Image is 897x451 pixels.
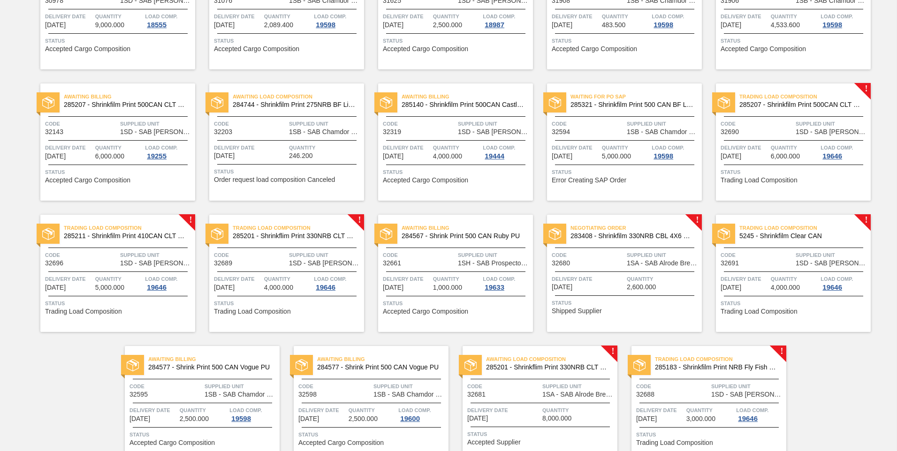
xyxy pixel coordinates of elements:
[552,250,624,260] span: Code
[718,97,730,109] img: status
[721,153,741,160] span: 10/10/2025
[636,439,713,446] span: Trading Load Composition
[317,354,448,364] span: Awaiting Billing
[483,21,506,29] div: 18987
[552,260,570,267] span: 32680
[364,215,533,332] a: statusAwaiting Billing284567 - Shrink Print 500 CAN Ruby PUCode32661Supplied Unit1SH - SAB Prospe...
[214,152,235,159] span: 09/28/2025
[796,119,868,128] span: Supplied Unit
[45,128,63,135] span: 32143
[552,119,624,128] span: Code
[721,250,793,260] span: Code
[771,143,819,152] span: Quantity
[120,128,193,135] span: 1SD - SAB Rosslyn Brewery
[64,92,195,101] span: Awaiting Billing
[467,391,486,398] span: 32681
[129,430,277,439] span: Status
[195,83,364,201] a: statusAwaiting Load Composition284744 - Shrinkfilm Print 275NRB BF Litchi PUCode32203Supplied Uni...
[214,128,232,135] span: 32203
[721,299,868,308] span: Status
[214,260,232,267] span: 32689
[711,391,784,398] span: 1SD - SAB Rosslyn Brewery
[314,274,362,291] a: Load Comp.19646
[214,22,235,29] span: 08/29/2025
[398,415,422,422] div: 19600
[402,101,525,108] span: 285140 - Shrinkfilm Print 500CAN Castle Lager Cha
[145,152,168,160] div: 19255
[602,22,626,29] span: 483.500
[721,177,798,184] span: Trading Load Composition
[26,215,195,332] a: !statusTrading Load Composition285211 - Shrinkfilm Print 410CAN CLT PU 25Code32696Supplied Unit1S...
[45,119,118,128] span: Code
[314,12,362,29] a: Load Comp.19598
[214,284,235,291] span: 10/10/2025
[483,274,531,291] a: Load Comp.19633
[736,406,784,422] a: Load Comp.19646
[655,364,779,371] span: 285183 - Shrinkfilm Print NRB Fly Fish Lemon PU
[433,22,462,29] span: 2,500.000
[721,22,741,29] span: 09/22/2025
[264,12,312,21] span: Quantity
[552,153,572,160] span: 10/09/2025
[552,12,600,21] span: Delivery Date
[383,22,403,29] span: 09/14/2025
[636,406,684,415] span: Delivery Date
[383,284,403,291] span: 10/10/2025
[570,92,702,101] span: Waiting for PO SAP
[458,250,531,260] span: Supplied Unit
[483,152,506,160] div: 19444
[602,153,631,160] span: 5,000.000
[211,228,223,240] img: status
[233,223,364,233] span: Trading Load Composition
[467,415,488,422] span: 10/13/2025
[721,308,798,315] span: Trading Load Composition
[549,97,561,109] img: status
[702,215,871,332] a: !statusTrading Load Composition5245 - Shrinkfilm Clear CANCode32691Supplied Unit1SD - SAB [PERSON...
[298,382,371,391] span: Code
[383,308,468,315] span: Accepted Cargo Composition
[383,260,401,267] span: 32661
[298,415,319,422] span: 10/13/2025
[120,250,193,260] span: Supplied Unit
[736,415,760,422] div: 19646
[317,364,441,371] span: 284577 - Shrink Print 500 CAN Vogue PU
[383,128,401,135] span: 32319
[45,308,122,315] span: Trading Load Composition
[42,97,54,109] img: status
[195,215,364,332] a: !statusTrading Load Composition285201 - Shrinkflim Print 330NRB CLT PU 25Code32689Supplied Unit1S...
[627,284,656,291] span: 2,600.000
[373,391,446,398] span: 1SB - SAB Chamdor Brewery
[467,439,521,446] span: Accepted Supplier
[721,36,868,45] span: Status
[721,143,768,152] span: Delivery Date
[296,359,308,371] img: status
[148,364,272,371] span: 284577 - Shrink Print 500 CAN Vogue PU
[214,274,262,284] span: Delivery Date
[364,83,533,201] a: statusAwaiting Billing285140 - Shrinkfilm Print 500CAN Castle Lager ChaCode32319Supplied Unit1SD ...
[402,92,533,101] span: Awaiting Billing
[483,274,515,284] span: Load Comp.
[483,284,506,291] div: 19633
[398,406,446,422] a: Load Comp.19600
[383,250,456,260] span: Code
[380,97,392,109] img: status
[214,12,262,21] span: Delivery Date
[45,167,193,177] span: Status
[721,45,806,53] span: Accepted Cargo Composition
[214,299,362,308] span: Status
[229,406,262,415] span: Load Comp.
[739,233,863,240] span: 5245 - Shrinkfilm Clear CAN
[180,415,209,422] span: 2,500.000
[402,223,533,233] span: Awaiting Billing
[636,430,784,439] span: Status
[552,274,624,284] span: Delivery Date
[380,228,392,240] img: status
[373,382,446,391] span: Supplied Unit
[214,308,291,315] span: Trading Load Composition
[289,152,313,159] span: 246.200
[458,128,531,135] span: 1SD - SAB Rosslyn Brewery
[383,177,468,184] span: Accepted Cargo Composition
[129,439,215,446] span: Accepted Cargo Composition
[549,228,561,240] img: status
[458,260,531,267] span: 1SH - SAB Prospecton Brewery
